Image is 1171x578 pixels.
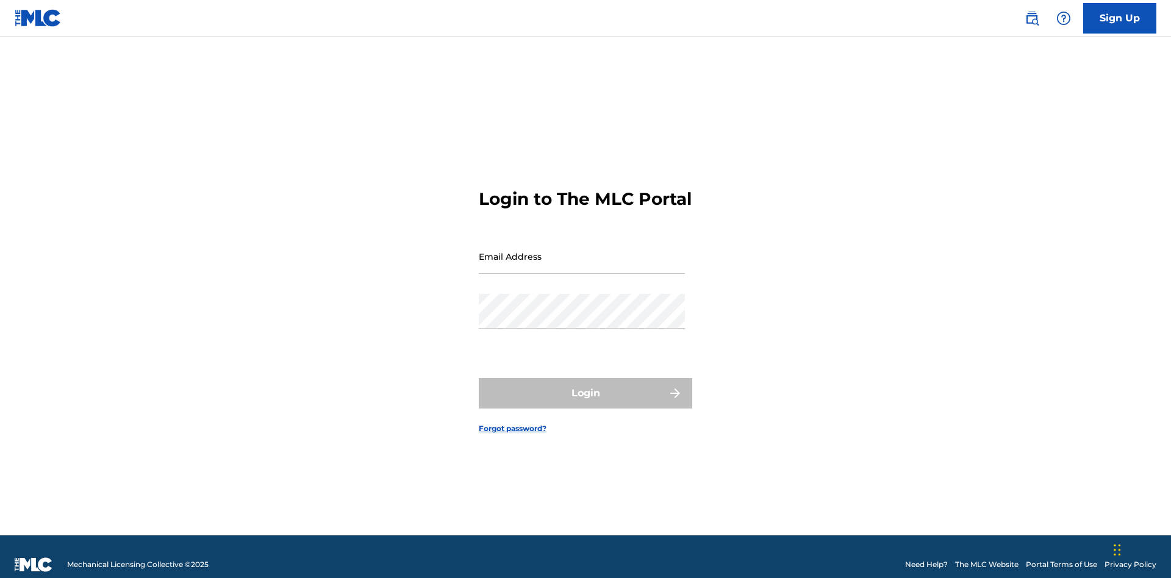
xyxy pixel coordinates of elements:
a: The MLC Website [955,559,1019,570]
div: Drag [1114,532,1121,568]
img: search [1025,11,1039,26]
img: help [1056,11,1071,26]
a: Privacy Policy [1105,559,1156,570]
div: Help [1051,6,1076,30]
a: Portal Terms of Use [1026,559,1097,570]
img: MLC Logo [15,9,62,27]
h3: Login to The MLC Portal [479,188,692,210]
span: Mechanical Licensing Collective © 2025 [67,559,209,570]
a: Forgot password? [479,423,546,434]
iframe: Chat Widget [1110,519,1171,578]
a: Sign Up [1083,3,1156,34]
a: Need Help? [905,559,948,570]
img: logo [15,557,52,572]
a: Public Search [1020,6,1044,30]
